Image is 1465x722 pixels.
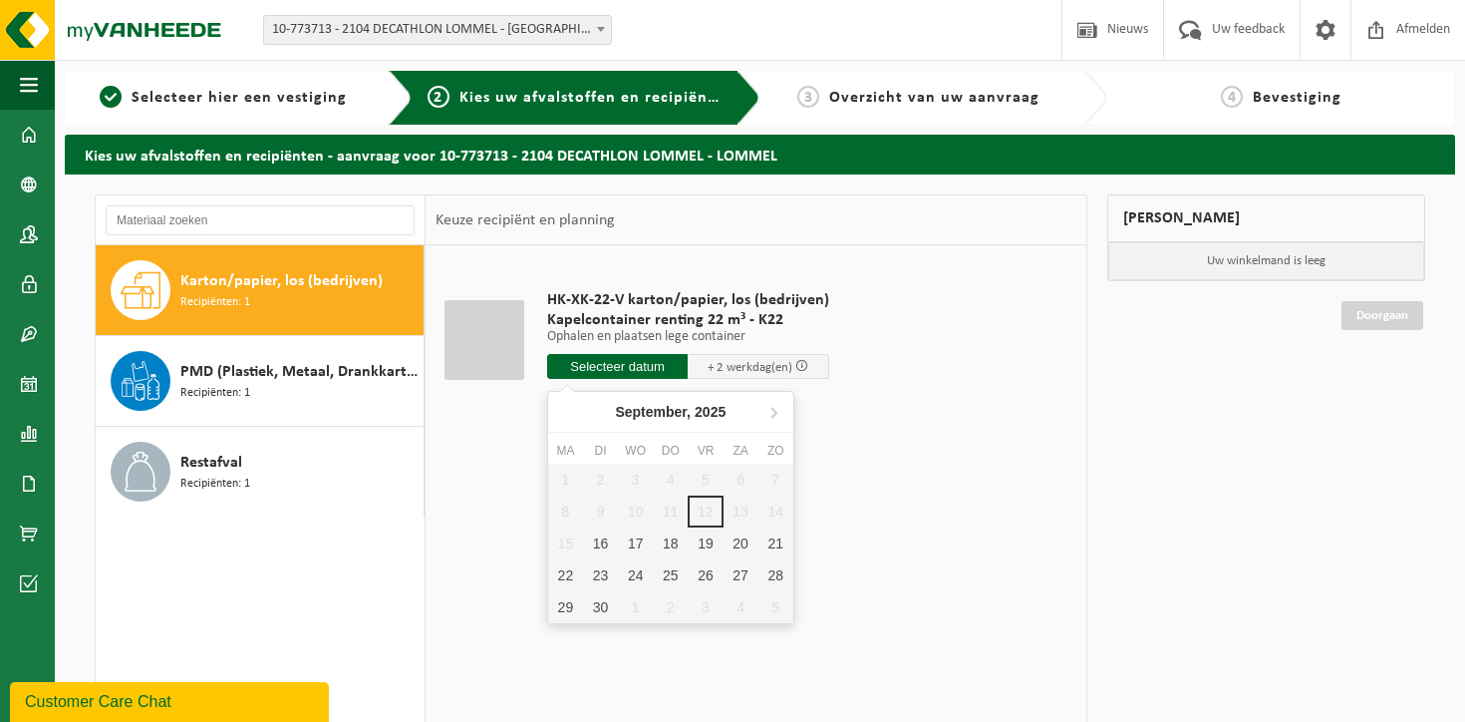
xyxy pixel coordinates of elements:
span: 4 [1221,86,1243,108]
div: [PERSON_NAME] [1107,194,1425,242]
span: + 2 werkdag(en) [708,361,792,374]
div: 4 [724,591,758,623]
div: 24 [618,559,653,591]
div: 25 [653,559,688,591]
span: Restafval [180,451,242,475]
span: Recipiënten: 1 [180,475,250,494]
a: Doorgaan [1341,301,1423,330]
div: 28 [758,559,793,591]
iframe: chat widget [10,678,333,722]
p: Uw winkelmand is leeg [1108,242,1424,280]
div: 21 [758,528,793,559]
div: wo [618,441,653,461]
i: 2025 [695,405,726,419]
h2: Kies uw afvalstoffen en recipiënten - aanvraag voor 10-773713 - 2104 DECATHLON LOMMEL - LOMMEL [65,135,1455,174]
div: 27 [724,559,758,591]
span: Recipiënten: 1 [180,293,250,312]
div: ma [548,441,583,461]
div: di [583,441,618,461]
span: Kapelcontainer renting 22 m³ - K22 [547,310,829,330]
span: Kies uw afvalstoffen en recipiënten [459,90,733,106]
div: 30 [583,591,618,623]
a: 1Selecteer hier een vestiging [75,86,373,110]
div: za [724,441,758,461]
div: September, [607,396,733,428]
div: zo [758,441,793,461]
div: 29 [548,591,583,623]
span: 2 [428,86,449,108]
span: Selecteer hier een vestiging [132,90,347,106]
div: 1 [618,591,653,623]
div: 3 [688,591,723,623]
div: do [653,441,688,461]
div: 5 [758,591,793,623]
div: 18 [653,528,688,559]
span: 10-773713 - 2104 DECATHLON LOMMEL - LOMMEL [263,15,612,45]
div: 17 [618,528,653,559]
div: 26 [688,559,723,591]
div: 2 [653,591,688,623]
div: 23 [583,559,618,591]
span: Recipiënten: 1 [180,384,250,403]
div: vr [688,441,723,461]
span: 10-773713 - 2104 DECATHLON LOMMEL - LOMMEL [264,16,611,44]
div: Keuze recipiënt en planning [426,195,625,245]
div: 16 [583,528,618,559]
span: HK-XK-22-V karton/papier, los (bedrijven) [547,290,829,310]
div: 22 [548,559,583,591]
span: Bevestiging [1253,90,1341,106]
input: Selecteer datum [547,354,689,379]
input: Materiaal zoeken [106,205,415,235]
div: 19 [688,528,723,559]
span: PMD (Plastiek, Metaal, Drankkartons) (bedrijven) [180,360,419,384]
div: 20 [724,528,758,559]
button: Restafval Recipiënten: 1 [96,427,425,517]
button: Karton/papier, los (bedrijven) Recipiënten: 1 [96,245,425,336]
span: Karton/papier, los (bedrijven) [180,269,383,293]
span: 3 [797,86,819,108]
span: 1 [100,86,122,108]
p: Ophalen en plaatsen lege container [547,330,829,344]
span: Overzicht van uw aanvraag [829,90,1039,106]
button: PMD (Plastiek, Metaal, Drankkartons) (bedrijven) Recipiënten: 1 [96,336,425,427]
